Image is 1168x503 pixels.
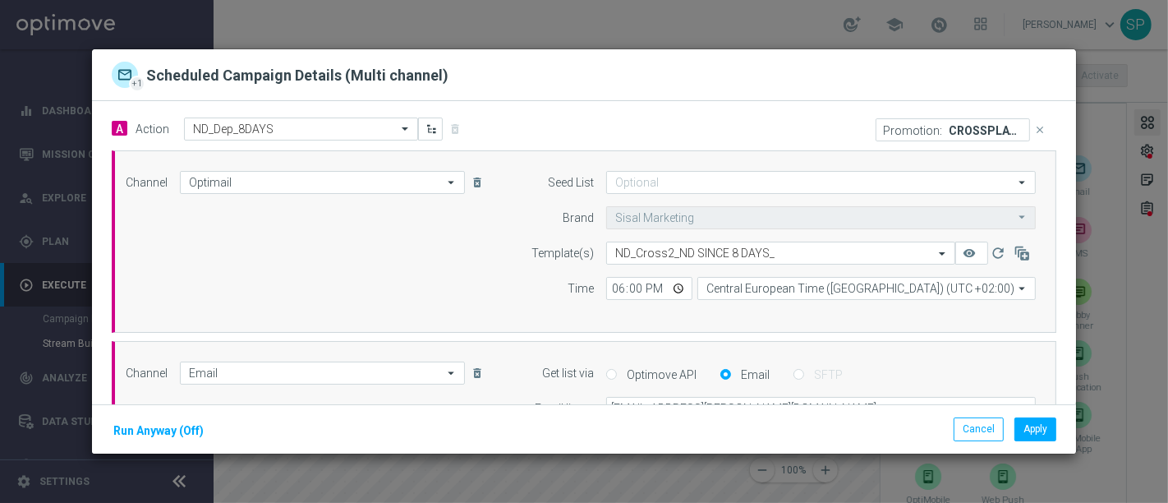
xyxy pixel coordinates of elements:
label: Channel [126,367,168,381]
i: arrow_drop_down [444,172,460,193]
button: close [1030,118,1051,141]
button: refresh [988,242,1012,265]
i: refresh [990,245,1006,261]
i: remove_red_eye [963,247,976,260]
label: Action [136,122,169,136]
input: Enter email address, use comma to separate multiple Emails [606,397,1036,420]
button: Apply [1014,418,1056,441]
label: Time [568,282,594,296]
label: SFTP [810,367,843,382]
button: delete_forever [469,173,490,192]
label: Brand [563,211,594,225]
input: Select channel [180,171,465,194]
i: arrow_drop_down [1014,278,1031,299]
label: Email list to [535,402,594,416]
label: Channel [126,176,168,190]
input: Optional [606,171,1036,194]
i: delete_forever [471,367,484,380]
i: delete_forever [471,176,484,189]
i: arrow_drop_down [444,362,460,384]
label: Template(s) [531,247,594,261]
p: Promotion: [883,123,942,136]
button: Run Anyway (Off) [112,421,205,441]
label: Seed List [548,176,594,190]
i: arrow_drop_down [1014,207,1031,228]
label: Get list via [542,367,594,381]
label: Email [737,367,770,382]
h2: Scheduled Campaign Details (Multi channel) [146,66,448,88]
i: arrow_drop_down [1014,172,1031,193]
span: A [112,121,127,136]
div: CROSSPLAY 70 [876,118,1051,141]
p: CROSSPLAY 70 [949,123,1023,136]
input: Select time zone [697,277,1036,300]
ng-select: ND_Cross2_ND SINCE 8 DAYS_ [606,242,955,265]
button: delete_forever [469,363,490,383]
i: close [1034,124,1046,136]
button: remove_red_eye [955,242,988,265]
button: Cancel [954,418,1004,441]
input: Select channel [180,362,465,385]
label: Optimove API [623,367,697,382]
div: +1 [129,76,145,92]
ng-select: ND_Dep_8DAYS [184,118,418,141]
